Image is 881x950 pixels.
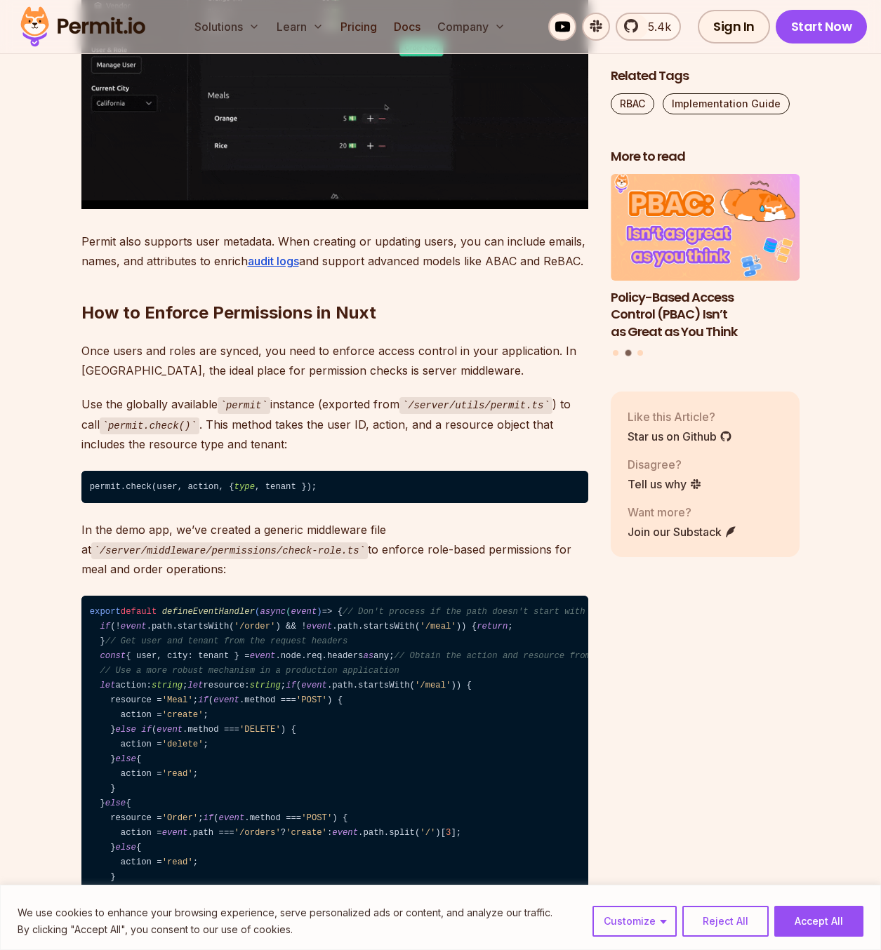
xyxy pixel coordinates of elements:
span: return [477,622,508,631]
p: Once users and roles are synced, you need to enforce access control in your application. In [GEOG... [81,341,588,380]
img: Policy-Based Access Control (PBAC) Isn’t as Great as You Think [611,174,800,281]
h2: More to read [611,148,800,166]
a: Join our Substack [628,523,737,540]
li: 2 of 3 [611,174,800,341]
span: 5.4k [640,18,671,35]
a: Policy-Based Access Control (PBAC) Isn’t as Great as You ThinkPolicy-Based Access Control (PBAC) ... [611,174,800,341]
h2: Related Tags [611,67,800,85]
span: '/order' [234,622,276,631]
button: Learn [271,13,329,41]
span: event [219,813,245,823]
span: // Use a more robust mechanism in a production application [100,666,399,676]
button: Solutions [189,13,265,41]
span: event [301,681,327,690]
span: const [100,651,126,661]
span: if [141,725,152,735]
a: Start Now [776,10,868,44]
span: export ( ) [90,607,322,617]
button: Go to slide 3 [637,349,643,355]
span: event [307,622,333,631]
span: event [291,607,317,617]
span: else [116,754,136,764]
span: '/orders' [234,828,281,838]
span: 'Meal' [162,695,193,705]
code: /server/utils/permit.ts [399,397,552,414]
span: as [363,651,373,661]
span: event [121,622,147,631]
span: '/meal' [420,622,456,631]
a: RBAC [611,93,654,114]
span: if [100,622,110,631]
span: if [198,695,208,705]
p: In the demo app, we’ve created a generic middleware file at to enforce role-based permissions for... [81,520,588,580]
span: 3 [446,828,451,838]
code: permit [218,397,270,414]
button: Go to slide 1 [613,349,618,355]
code: /server/middleware/permissions/check-role.ts [91,542,368,559]
span: // Obtain the action and resource from the request path [395,651,678,661]
span: '/' [420,828,435,838]
span: event [332,828,358,838]
button: Customize [592,906,677,937]
span: 'create' [286,828,327,838]
span: async [260,607,286,617]
span: else [116,843,136,852]
a: Sign In [698,10,770,44]
p: By clicking "Accept All", you consent to our use of cookies. [18,921,552,938]
p: Want more? [628,503,737,520]
span: 'POST' [296,695,327,705]
a: Star us on Github [628,427,732,444]
button: Accept All [774,906,863,937]
span: 'DELETE' [239,725,281,735]
span: type [234,482,255,492]
button: Reject All [682,906,769,937]
span: 'read' [162,769,193,779]
span: else [105,798,126,808]
span: event [213,695,239,705]
code: permit.check() [100,417,199,434]
code: permit.check(user, action, { , tenant }); [81,471,588,503]
a: Tell us why [628,475,702,492]
button: Company [432,13,511,41]
span: '/meal' [415,681,451,690]
h3: Policy-Based Access Control (PBAC) Isn’t as Great as You Think [611,288,800,340]
p: Permit also supports user metadata. When creating or updating users, you can include emails, name... [81,232,588,271]
span: event [250,651,276,661]
p: Like this Article? [628,408,732,424]
span: string [152,681,183,690]
span: event [162,828,188,838]
a: Implementation Guide [663,93,790,114]
span: let [187,681,203,690]
span: let [100,681,115,690]
span: if [204,813,214,823]
span: 'read' [162,857,193,867]
span: 'delete' [162,740,204,749]
a: Docs [388,13,426,41]
span: defineEventHandler [162,607,255,617]
p: Use the globally available instance (exported from ) to call . This method takes the user ID, act... [81,394,588,454]
span: 'POST' [301,813,332,823]
span: string [250,681,281,690]
p: We use cookies to enhance your browsing experience, serve personalized ads or content, and analyz... [18,904,552,921]
span: // Get user and tenant from the request headers [105,636,348,646]
span: event [157,725,183,735]
span: if [286,681,296,690]
span: // Don't process if the path doesn't start with '/order' or '/meal' [343,607,689,617]
a: 5.4k [616,13,681,41]
span: else [116,725,136,735]
a: Pricing [335,13,383,41]
h2: How to Enforce Permissions in Nuxt [81,246,588,324]
span: 'Order' [162,813,198,823]
div: Posts [611,174,800,358]
img: Permit logo [14,3,152,51]
a: audit logs [248,254,299,268]
button: Go to slide 2 [625,349,631,356]
span: ( [260,607,317,617]
p: Disagree? [628,455,702,472]
span: 'create' [162,710,204,720]
span: default [121,607,157,617]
